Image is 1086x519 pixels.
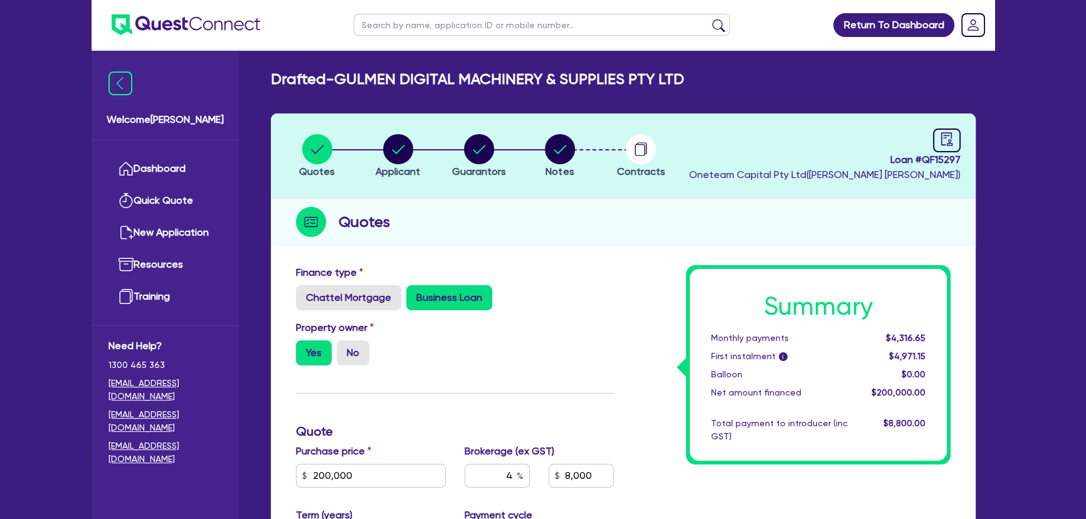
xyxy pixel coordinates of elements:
label: No [337,340,369,365]
span: $4,316.65 [886,333,925,343]
h3: Quote [296,424,614,439]
label: Brokerage (ex GST) [465,444,554,459]
label: Yes [296,340,332,365]
a: audit [933,128,961,152]
h2: Drafted - GULMEN DIGITAL MACHINERY & SUPPLIES PTY LTD [271,70,684,88]
img: new-application [119,225,134,240]
label: Chattel Mortgage [296,285,401,310]
div: First instalment [702,350,857,363]
button: Quotes [298,134,335,180]
div: Monthly payments [702,332,857,345]
h2: Quotes [339,211,390,233]
a: [EMAIL_ADDRESS][DOMAIN_NAME] [108,408,222,434]
span: $8,800.00 [883,418,925,428]
span: 1300 465 363 [108,359,222,372]
span: i [779,352,788,361]
img: resources [119,257,134,272]
div: Total payment to introducer (inc GST) [702,417,857,443]
img: training [119,289,134,304]
button: Applicant [375,134,421,180]
span: Applicant [376,165,420,177]
label: Finance type [296,265,363,280]
a: Training [108,281,222,313]
span: Need Help? [108,338,222,354]
span: $200,000.00 [872,387,925,397]
a: Quick Quote [108,185,222,217]
span: Welcome [PERSON_NAME] [107,112,224,127]
span: Guarantors [452,165,506,177]
label: Purchase price [296,444,371,459]
span: Quotes [299,165,335,177]
span: $4,971.15 [889,351,925,361]
a: Return To Dashboard [833,13,954,37]
img: step-icon [296,207,326,237]
img: quest-connect-logo-blue [112,14,260,35]
a: Resources [108,249,222,281]
a: Dropdown toggle [957,9,989,41]
h1: Summary [711,291,925,322]
div: Net amount financed [702,386,857,399]
span: Oneteam Capital Pty Ltd ( [PERSON_NAME] [PERSON_NAME] ) [689,169,961,181]
label: Property owner [296,320,374,335]
a: [EMAIL_ADDRESS][DOMAIN_NAME] [108,377,222,403]
span: $0.00 [902,369,925,379]
button: Contracts [616,134,666,180]
label: Business Loan [406,285,492,310]
a: [EMAIL_ADDRESS][DOMAIN_NAME] [108,439,222,466]
span: audit [940,132,954,146]
button: Notes [544,134,576,180]
span: Contracts [617,165,665,177]
img: icon-menu-close [108,71,132,95]
span: Notes [546,165,574,177]
button: Guarantors [451,134,507,180]
img: quick-quote [119,193,134,208]
input: Search by name, application ID or mobile number... [354,14,730,36]
span: Loan # QF15297 [689,152,961,167]
div: Balloon [702,368,857,381]
a: Dashboard [108,153,222,185]
a: New Application [108,217,222,249]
